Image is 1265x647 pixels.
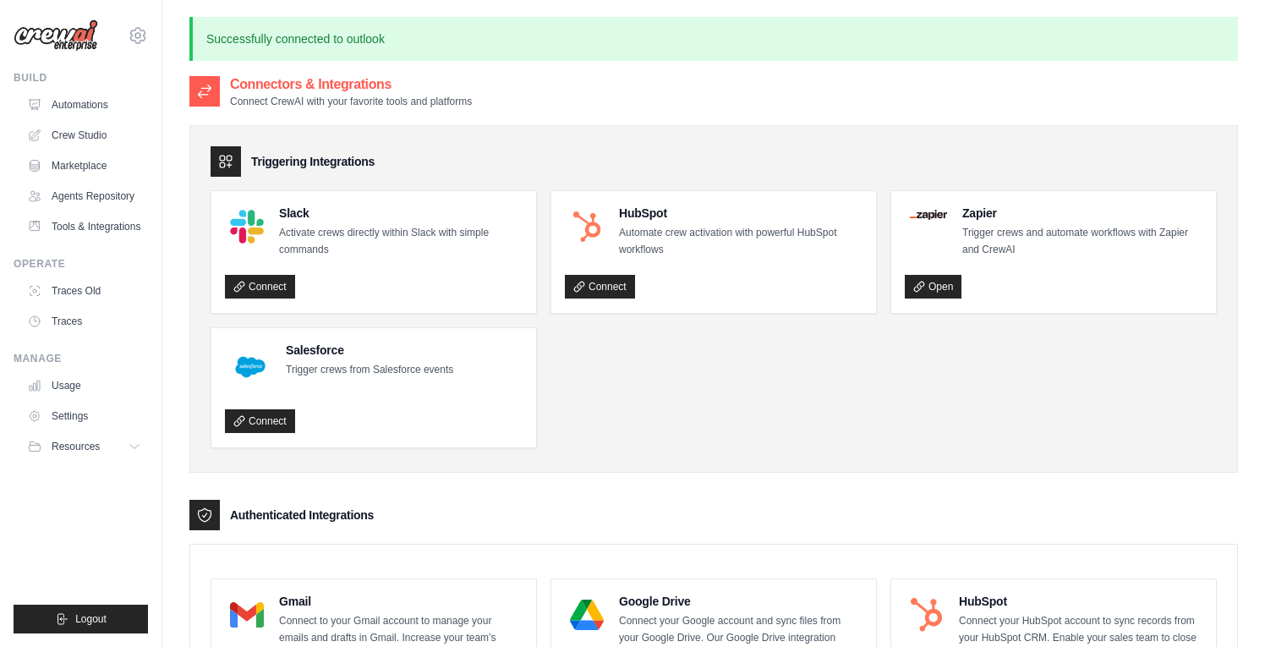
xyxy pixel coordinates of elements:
[910,210,947,220] img: Zapier Logo
[20,372,148,399] a: Usage
[20,122,148,149] a: Crew Studio
[20,308,148,335] a: Traces
[20,91,148,118] a: Automations
[225,275,295,299] a: Connect
[14,605,148,633] button: Logout
[189,17,1238,61] p: Successfully connected to outlook
[14,19,98,52] img: Logo
[230,598,264,632] img: Gmail Logo
[959,593,1202,610] h4: HubSpot
[14,352,148,365] div: Manage
[20,403,148,430] a: Settings
[279,225,523,258] p: Activate crews directly within Slack with simple commands
[225,409,295,433] a: Connect
[279,593,523,610] h4: Gmail
[14,71,148,85] div: Build
[251,153,375,170] h3: Triggering Integrations
[75,612,107,626] span: Logout
[619,205,862,222] h4: HubSpot
[905,275,961,299] a: Open
[20,152,148,179] a: Marketplace
[20,213,148,240] a: Tools & Integrations
[910,598,944,632] img: HubSpot Logo
[619,593,862,610] h4: Google Drive
[230,507,374,524] h3: Authenticated Integrations
[20,183,148,210] a: Agents Repository
[619,225,862,258] p: Automate crew activation with powerful HubSpot workflows
[230,210,264,244] img: Slack Logo
[52,440,100,453] span: Resources
[230,95,472,108] p: Connect CrewAI with your favorite tools and platforms
[286,362,453,379] p: Trigger crews from Salesforce events
[230,74,472,95] h2: Connectors & Integrations
[20,433,148,460] button: Resources
[279,205,523,222] h4: Slack
[286,342,453,359] h4: Salesforce
[962,225,1202,258] p: Trigger crews and automate workflows with Zapier and CrewAI
[20,277,148,304] a: Traces Old
[230,347,271,387] img: Salesforce Logo
[570,598,604,632] img: Google Drive Logo
[565,275,635,299] a: Connect
[570,210,604,244] img: HubSpot Logo
[14,257,148,271] div: Operate
[962,205,1202,222] h4: Zapier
